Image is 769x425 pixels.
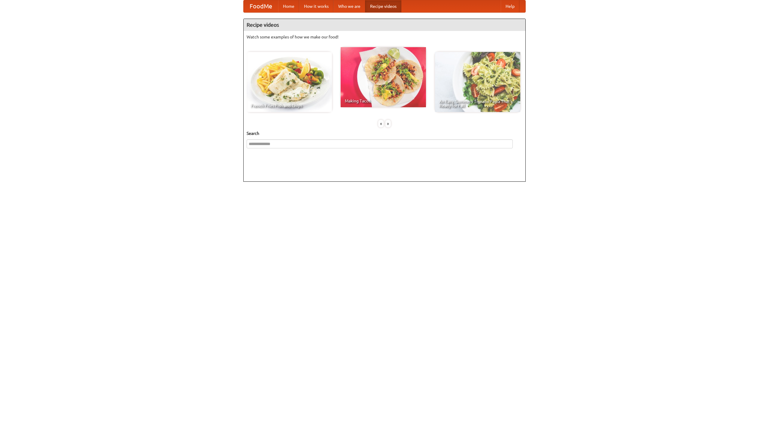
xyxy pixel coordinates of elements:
[247,34,522,40] p: Watch some examples of how we make our food!
[439,99,516,108] span: An Easy, Summery Tomato Pasta That's Ready for Fall
[299,0,333,12] a: How it works
[278,0,299,12] a: Home
[251,104,328,108] span: French Fries Fish and Chips
[247,130,522,136] h5: Search
[341,47,426,107] a: Making Tacos
[333,0,365,12] a: Who we are
[345,99,422,103] span: Making Tacos
[435,52,520,112] a: An Easy, Summery Tomato Pasta That's Ready for Fall
[378,120,384,127] div: «
[385,120,391,127] div: »
[244,0,278,12] a: FoodMe
[501,0,519,12] a: Help
[365,0,401,12] a: Recipe videos
[247,52,332,112] a: French Fries Fish and Chips
[244,19,525,31] h4: Recipe videos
